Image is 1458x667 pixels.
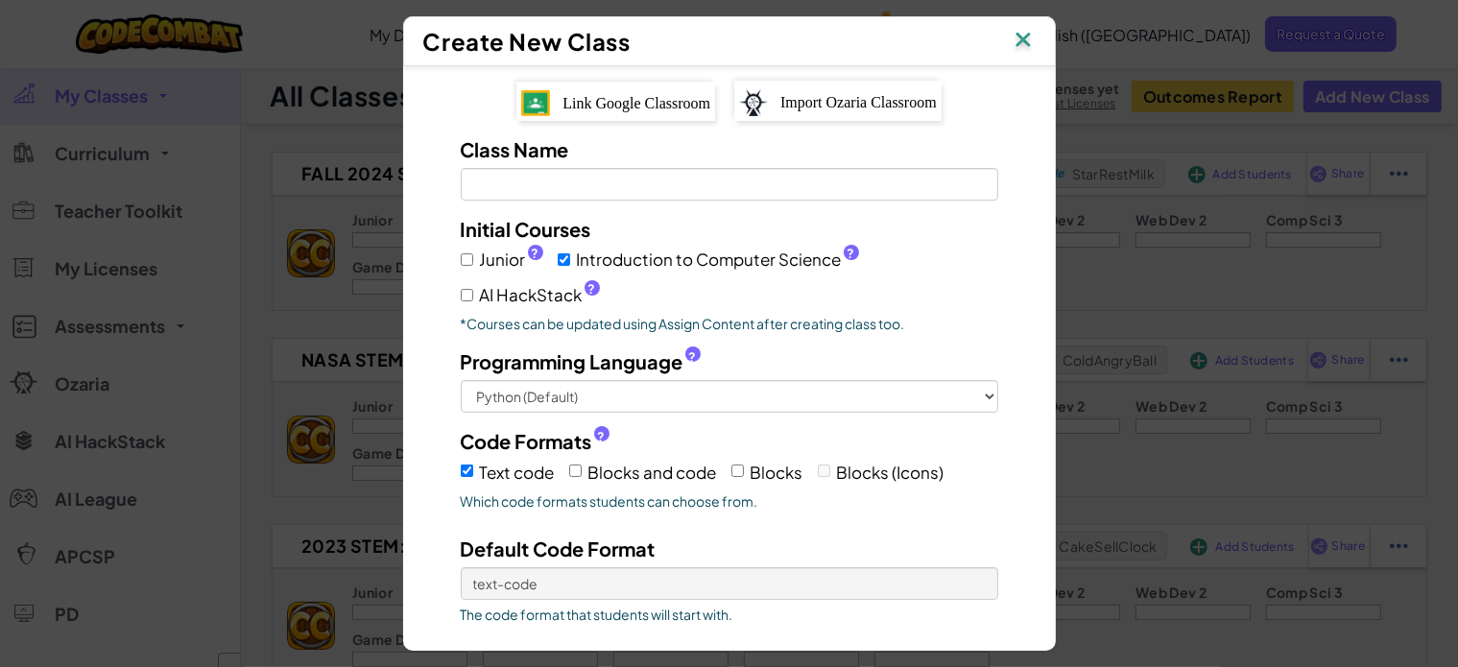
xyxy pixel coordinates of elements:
[423,27,631,56] span: Create New Class
[461,215,591,243] label: Initial Courses
[1011,27,1036,56] img: IconClose.svg
[818,465,830,477] input: Blocks (Icons)
[688,349,696,365] span: ?
[731,465,744,477] input: Blocks
[461,605,998,624] span: The code format that students will start with.
[588,462,717,483] span: Blocks and code
[577,246,859,274] span: Introduction to Computer Science
[780,94,937,110] span: Import Ozaria Classroom
[461,289,473,301] input: AI HackStack?
[837,462,944,483] span: Blocks (Icons)
[480,462,555,483] span: Text code
[521,90,550,115] img: IconGoogleClassroom.svg
[480,246,543,274] span: Junior
[587,281,595,297] span: ?
[461,465,473,477] input: Text code
[461,314,998,333] p: *Courses can be updated using Assign Content after creating class too.
[562,95,710,111] span: Link Google Classroom
[461,137,569,161] span: Class Name
[480,281,600,309] span: AI HackStack
[461,253,473,266] input: Junior?
[461,491,998,511] span: Which code formats students can choose from.
[461,427,592,455] span: Code Formats
[597,429,605,444] span: ?
[531,246,538,261] span: ?
[847,246,854,261] span: ?
[569,465,582,477] input: Blocks and code
[461,536,656,560] span: Default Code Format
[739,89,768,116] img: ozaria-logo.png
[558,253,570,266] input: Introduction to Computer Science?
[461,347,683,375] span: Programming Language
[751,462,803,483] span: Blocks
